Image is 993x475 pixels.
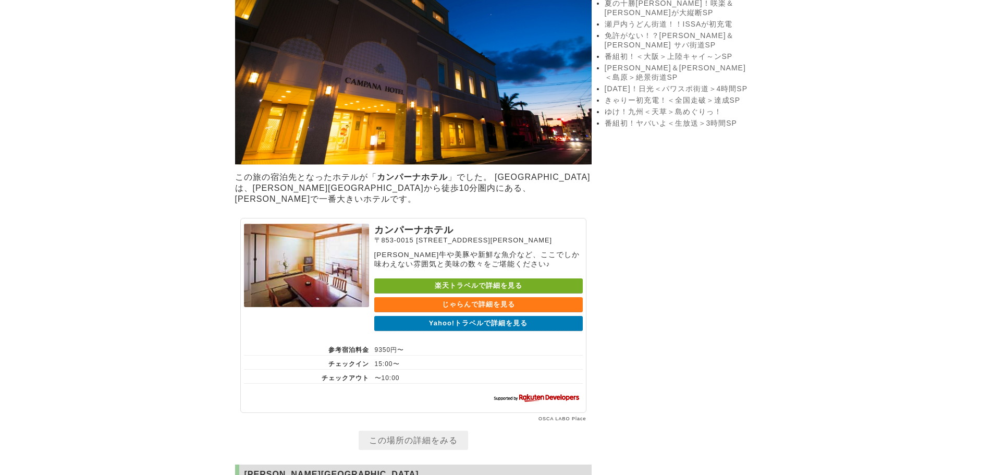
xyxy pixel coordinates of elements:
[244,356,370,370] th: チェックイン
[605,64,751,82] a: [PERSON_NAME]＆[PERSON_NAME]＜島原＞絶景街道SP
[370,356,583,370] td: 15:00〜
[359,431,468,450] a: この場所の詳細をみる
[374,297,583,312] a: じゃらんで詳細を見る
[374,278,583,294] a: 楽天トラベルで詳細を見る
[416,236,552,244] span: [STREET_ADDRESS][PERSON_NAME]
[605,31,751,50] a: 免許がない！？[PERSON_NAME]＆[PERSON_NAME] サバ街道SP
[370,370,583,384] td: 〜10:00
[605,107,751,117] a: ゆけ！九州＜天草＞島めぐりっ！
[374,250,583,269] p: [PERSON_NAME]牛や美豚や新鮮な魚介など、ここでしか味わえない雰囲気と美味の数々をご堪能ください♪
[370,342,583,356] td: 9350円〜
[605,20,751,29] a: 瀬戸内うどん街道！！ISSAが初充電
[374,224,583,236] p: カンパーナホテル
[374,316,583,331] a: Yahoo!トラベルで詳細を見る
[605,84,751,94] a: [DATE]！日光＜パワスポ街道＞4時間SP
[605,119,751,128] a: 番組初！ヤバいよ＜生放送＞3時間SP
[605,96,751,105] a: きゃりー初充電！＜全国走破＞達成SP
[538,416,586,421] a: OSCA LABO Place
[605,52,751,62] a: 番組初！＜大阪＞上陸キャイ～ンSP
[377,173,448,181] strong: カンパーナホテル
[374,236,414,244] span: 〒853-0015
[244,342,370,356] th: 参考宿泊料金
[492,392,583,403] img: 楽天ウェブサービスセンター
[244,224,369,307] img: カンパーナホテル
[235,169,592,208] p: この旅の宿泊先となったホテルが「 」でした。 [GEOGRAPHIC_DATA]は、[PERSON_NAME][GEOGRAPHIC_DATA]から徒歩10分圏内にある、[PERSON_NAME...
[244,370,370,384] th: チェックアウト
